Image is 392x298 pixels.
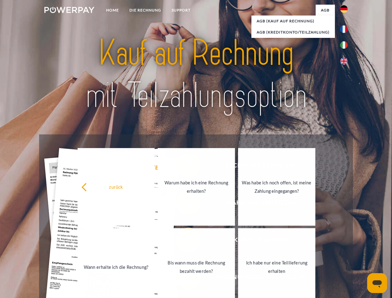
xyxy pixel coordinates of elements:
div: Was habe ich noch offen, ist meine Zahlung eingegangen? [242,178,312,195]
div: zurück [81,183,151,191]
a: AGB (Kreditkonto/Teilzahlung) [251,27,335,38]
img: fr [340,25,348,33]
a: Was habe ich noch offen, ist meine Zahlung eingegangen? [238,148,315,226]
img: en [340,57,348,65]
iframe: Schaltfläche zum Öffnen des Messaging-Fensters [367,273,387,293]
a: agb [316,5,335,16]
div: Wann erhalte ich die Rechnung? [81,263,151,271]
img: de [340,5,348,13]
div: Bis wann muss die Rechnung bezahlt werden? [161,259,231,275]
a: Home [101,5,124,16]
a: AGB (Kauf auf Rechnung) [251,16,335,27]
a: DIE RECHNUNG [124,5,166,16]
div: Warum habe ich eine Rechnung erhalten? [161,178,231,195]
img: logo-powerpay-white.svg [44,7,94,13]
div: Ich habe nur eine Teillieferung erhalten [242,259,312,275]
a: SUPPORT [166,5,196,16]
img: title-powerpay_de.svg [59,30,333,119]
img: it [340,41,348,49]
